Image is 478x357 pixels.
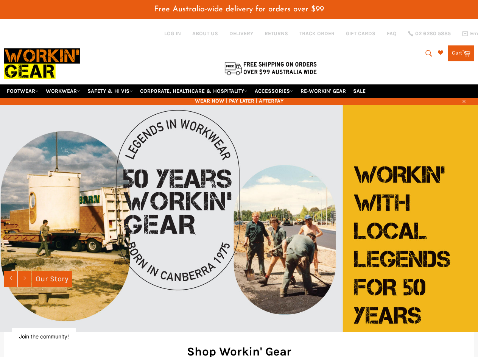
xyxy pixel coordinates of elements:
span: WEAR NOW | PAY LATER | AFTERPAY [4,97,474,104]
a: Cart [448,45,474,61]
img: Workin Gear leaders in Workwear, Safety Boots, PPE, Uniforms. Australia's No.1 in Workwear [4,43,80,84]
a: ABOUT US [192,30,218,37]
a: ACCESSORIES [252,84,296,98]
a: CORPORATE, HEALTHCARE & HOSPITALITY [137,84,251,98]
a: FOOTWEAR [4,84,42,98]
a: 02 6280 5885 [408,31,451,36]
button: Join the community! [19,333,69,340]
a: DELIVERY [229,30,253,37]
a: Log in [164,30,181,37]
img: Flat $9.95 shipping Australia wide [223,60,318,76]
a: RE-WORKIN' GEAR [297,84,349,98]
a: Our Story [32,271,72,287]
span: Free Australia-wide delivery for orders over $99 [154,5,324,13]
a: WORKWEAR [43,84,83,98]
span: 02 6280 5885 [415,31,451,36]
a: GIFT CARDS [346,30,375,37]
a: FAQ [387,30,397,37]
a: TRACK ORDER [299,30,335,37]
a: RETURNS [265,30,288,37]
a: SAFETY & HI VIS [84,84,136,98]
a: SALE [350,84,369,98]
